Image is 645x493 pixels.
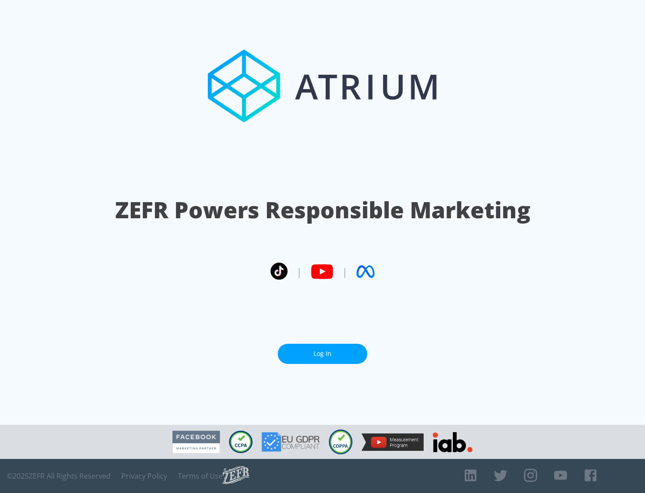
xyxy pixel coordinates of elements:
a: Log In [278,344,367,364]
img: YouTube Measurement Program [361,433,424,451]
img: IAB [433,432,473,452]
a: Terms of Use [178,471,223,480]
span: | [342,265,348,278]
a: Privacy Policy [121,471,167,480]
img: CCPA Compliant [229,431,253,453]
img: COPPA Compliant [329,429,353,454]
h1: ZEFR Powers Responsible Marketing [115,195,530,225]
img: GDPR Compliant [262,432,320,452]
span: | [297,265,302,278]
span: © 2025 ZEFR All Rights Reserved [7,471,111,480]
img: Facebook Marketing Partner [172,431,220,454]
